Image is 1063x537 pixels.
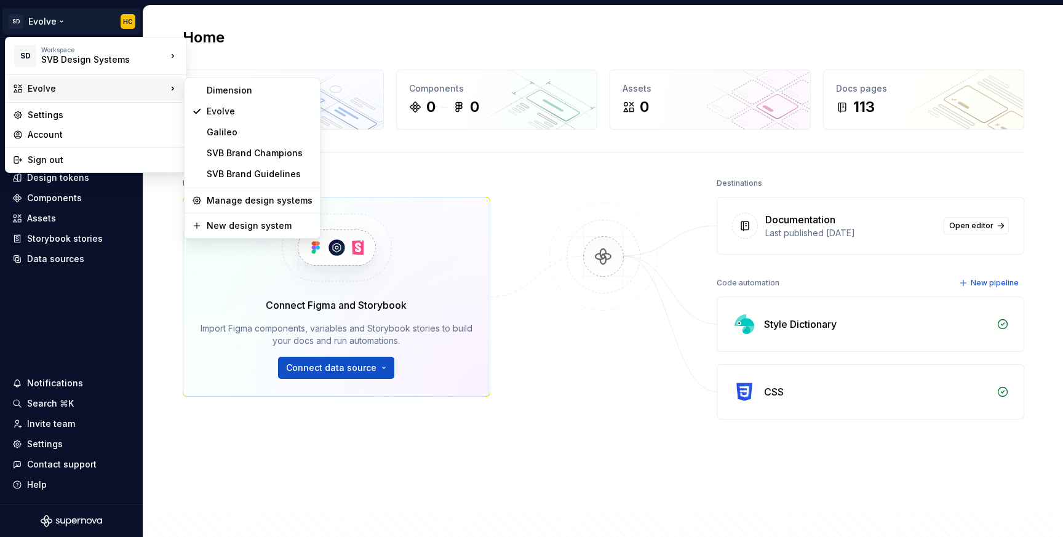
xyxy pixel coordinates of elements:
[14,45,36,67] div: SD
[207,147,313,159] div: SVB Brand Champions
[207,126,313,138] div: Galileo
[28,154,179,166] div: Sign out
[207,168,313,180] div: SVB Brand Guidelines
[207,105,313,117] div: Evolve
[41,54,146,66] div: SVB Design Systems
[207,220,313,232] div: New design system
[207,194,313,207] div: Manage design systems
[207,84,313,97] div: Dimension
[28,109,179,121] div: Settings
[28,129,179,141] div: Account
[28,82,167,95] div: Evolve
[41,46,167,54] div: Workspace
